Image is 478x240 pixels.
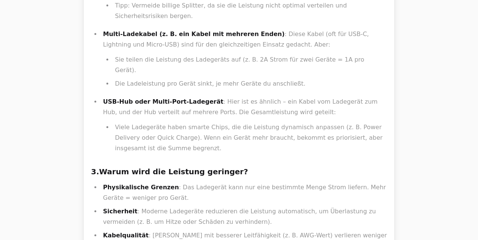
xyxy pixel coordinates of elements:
[101,182,387,203] li: : Das Ladegerät kann nur eine bestimmte Menge Strom liefern. Mehr Geräte = weniger pro Gerät.
[103,98,223,105] strong: USB-Hub oder Multi-Port-Ladegerät
[99,167,248,176] strong: Warum wird die Leistung geringer?
[113,54,387,75] li: Sie teilen die Leistung des Ladegeräts auf (z. B. 2A Strom für zwei Geräte = 1A pro Gerät).
[103,184,179,191] strong: Physikalische Grenzen
[113,0,387,21] li: Tipp: Vermeide billige Splitter, da sie die Leistung nicht optimal verteilen und Sicherheitsrisik...
[113,78,387,89] li: Die Ladeleistung pro Gerät sinkt, je mehr Geräte du anschließt.
[103,29,387,50] p: : Diese Kabel (oft für USB-C, Lightning und Micro-USB) sind für den gleichzeitigen Einsatz gedach...
[103,232,149,239] strong: Kabelqualität
[103,208,137,215] strong: Sicherheit
[101,206,387,227] li: : Moderne Ladegeräte reduzieren die Leistung automatisch, um Überlastung zu vermeiden (z. B. um H...
[103,97,387,118] p: : Hier ist es ähnlich – ein Kabel vom Ladegerät zum Hub, und der Hub verteilt auf mehrere Ports. ...
[91,166,387,178] h3: 3.
[113,122,387,154] li: Viele Ladegeräte haben smarte Chips, die die Leistung dynamisch anpassen (z. B. Power Delivery od...
[103,30,285,38] strong: Multi-Ladekabel (z. B. ein Kabel mit mehreren Enden)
